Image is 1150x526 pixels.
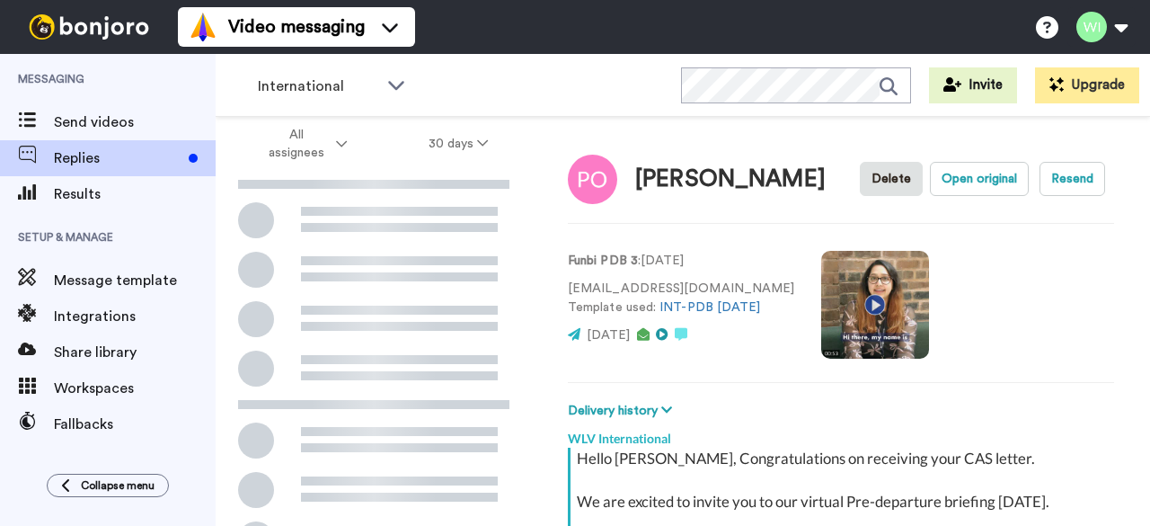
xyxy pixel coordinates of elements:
button: Open original [930,162,1029,196]
p: [EMAIL_ADDRESS][DOMAIN_NAME] Template used: [568,280,794,317]
span: Message template [54,270,216,291]
button: Invite [929,67,1017,103]
a: INT-PDB [DATE] [659,301,760,314]
span: Replies [54,147,181,169]
img: bj-logo-header-white.svg [22,14,156,40]
span: International [258,76,378,97]
span: Collapse menu [81,478,155,493]
p: : [DATE] [568,252,794,271]
span: All assignees [260,126,332,162]
span: Results [54,183,216,205]
strong: Funbi PDB 3 [568,254,638,267]
span: [DATE] [587,329,630,342]
div: [PERSON_NAME] [635,166,826,192]
span: Fallbacks [54,414,216,435]
span: Send videos [54,111,216,133]
button: Delivery history [568,401,677,421]
button: Delete [860,162,923,196]
span: Share library [54,342,216,363]
span: Video messaging [228,14,365,40]
button: Collapse menu [47,474,169,497]
button: Resend [1039,162,1105,196]
div: WLV International [568,421,1114,448]
img: Image of Priscilla Onwuka [568,155,617,204]
button: All assignees [219,119,388,169]
button: 30 days [388,128,529,160]
button: Upgrade [1035,67,1139,103]
span: Integrations [54,306,216,327]
img: vm-color.svg [189,13,217,41]
span: Workspaces [54,378,216,399]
